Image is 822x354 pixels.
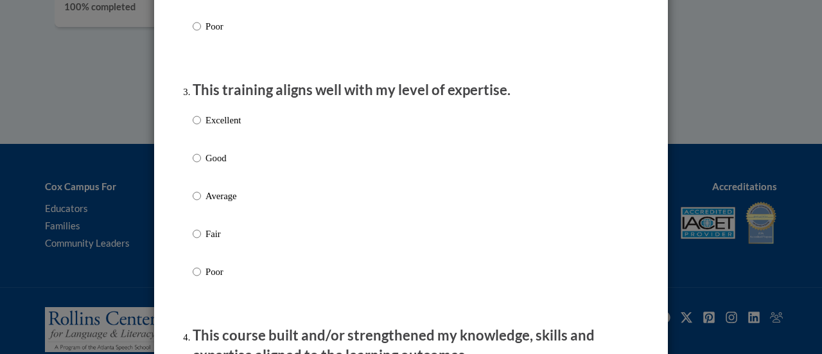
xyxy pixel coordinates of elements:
p: This training aligns well with my level of expertise. [193,80,629,100]
p: Poor [205,265,241,279]
p: Fair [205,227,241,241]
p: Poor [205,19,241,33]
input: Fair [193,227,201,241]
p: Good [205,151,241,165]
p: Average [205,189,241,203]
input: Average [193,189,201,203]
input: Excellent [193,113,201,127]
input: Poor [193,265,201,279]
p: Excellent [205,113,241,127]
input: Good [193,151,201,165]
input: Poor [193,19,201,33]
